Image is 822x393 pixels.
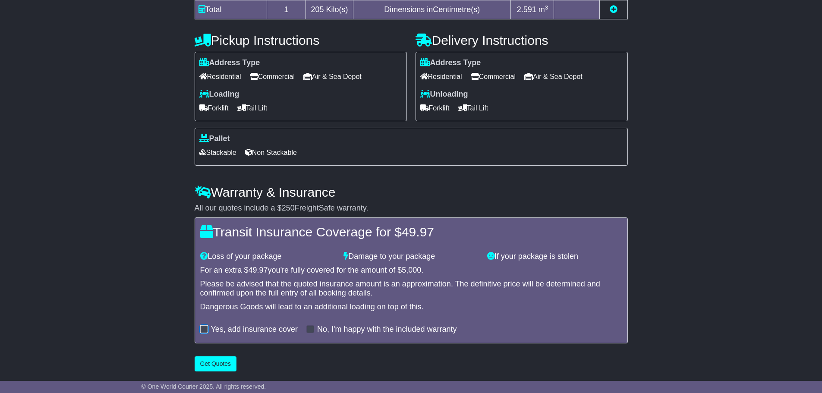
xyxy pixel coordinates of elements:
[303,70,362,83] span: Air & Sea Depot
[211,325,298,334] label: Yes, add insurance cover
[237,101,268,115] span: Tail Lift
[200,266,622,275] div: For an extra $ you're fully covered for the amount of $ .
[420,58,481,68] label: Address Type
[517,5,536,14] span: 2.591
[245,146,297,159] span: Non Stackable
[402,266,421,274] span: 5,000
[420,70,462,83] span: Residential
[539,5,548,14] span: m
[420,101,450,115] span: Forklift
[199,134,230,144] label: Pallet
[402,225,434,239] span: 49.97
[471,70,516,83] span: Commercial
[199,146,236,159] span: Stackable
[199,90,239,99] label: Loading
[195,356,237,371] button: Get Quotes
[195,185,628,199] h4: Warranty & Insurance
[195,0,267,19] td: Total
[142,383,266,390] span: © One World Courier 2025. All rights reserved.
[545,4,548,11] sup: 3
[199,58,260,68] label: Address Type
[339,252,483,261] div: Damage to your package
[420,90,468,99] label: Unloading
[353,0,511,19] td: Dimensions in Centimetre(s)
[200,302,622,312] div: Dangerous Goods will lead to an additional loading on top of this.
[196,252,340,261] div: Loss of your package
[250,70,295,83] span: Commercial
[195,204,628,213] div: All our quotes include a $ FreightSafe warranty.
[610,5,617,14] a: Add new item
[416,33,628,47] h4: Delivery Instructions
[267,0,306,19] td: 1
[458,101,488,115] span: Tail Lift
[200,225,622,239] h4: Transit Insurance Coverage for $
[524,70,583,83] span: Air & Sea Depot
[317,325,457,334] label: No, I'm happy with the included warranty
[199,70,241,83] span: Residential
[200,280,622,298] div: Please be advised that the quoted insurance amount is an approximation. The definitive price will...
[195,33,407,47] h4: Pickup Instructions
[306,0,353,19] td: Kilo(s)
[483,252,627,261] div: If your package is stolen
[249,266,268,274] span: 49.97
[282,204,295,212] span: 250
[311,5,324,14] span: 205
[199,101,229,115] span: Forklift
